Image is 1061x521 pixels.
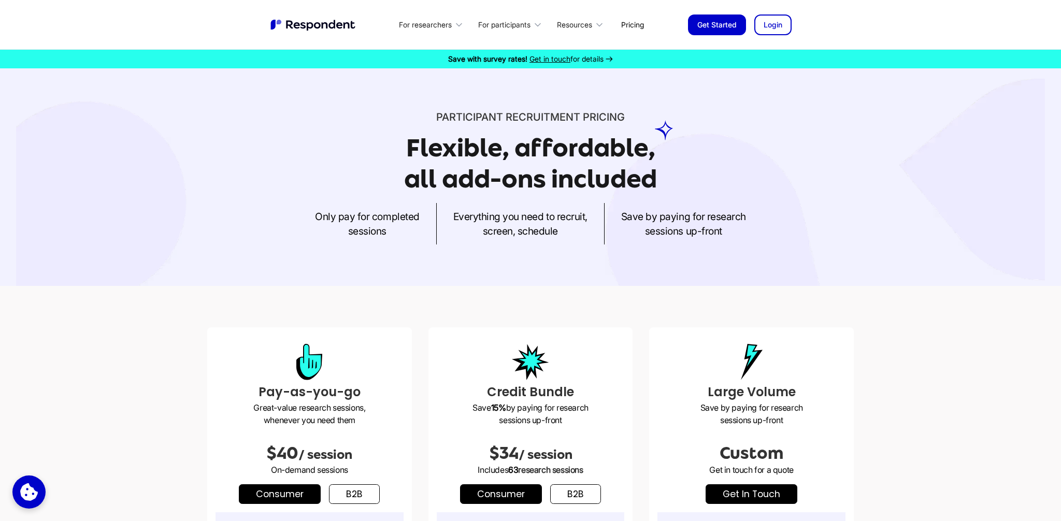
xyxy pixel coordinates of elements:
div: Resources [551,12,613,37]
a: Login [754,15,792,35]
div: For participants [478,20,530,30]
p: Get in touch for a quote [657,464,845,476]
span: / session [298,447,352,462]
a: b2b [329,484,380,504]
span: Participant recruitment [436,111,580,123]
a: get in touch [706,484,797,504]
p: Save by paying for research sessions up-front [437,401,625,426]
a: Consumer [460,484,542,504]
a: home [269,18,357,32]
p: Save by paying for research sessions up-front [621,209,746,238]
p: On-demand sessions [216,464,404,476]
img: Untitled UI logotext [269,18,357,32]
span: PRICING [583,111,625,123]
a: Get Started [688,15,746,35]
span: $40 [266,444,298,462]
div: For researchers [393,12,472,37]
a: b2b [550,484,601,504]
div: For researchers [399,20,452,30]
p: Only pay for completed sessions [315,209,419,238]
p: Great-value research sessions, whenever you need them [216,401,404,426]
div: For participants [472,12,551,37]
h3: Credit Bundle [437,383,625,401]
span: $34 [489,444,519,462]
strong: Save with survey rates! [448,54,527,63]
div: for details [448,54,604,64]
span: Get in touch [529,54,570,63]
p: Everything you need to recruit, screen, schedule [453,209,587,238]
h3: Large Volume [657,383,845,401]
strong: 15% [491,402,506,413]
span: 63 [508,465,518,475]
a: Consumer [239,484,321,504]
p: Includes [437,464,625,476]
h3: Pay-as-you-go [216,383,404,401]
a: Pricing [613,12,652,37]
span: Custom [720,444,783,462]
span: research sessions [518,465,583,475]
div: Resources [557,20,592,30]
p: Save by paying for research sessions up-front [657,401,845,426]
span: / session [519,447,572,462]
h1: Flexible, affordable, all add-ons included [404,134,657,193]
